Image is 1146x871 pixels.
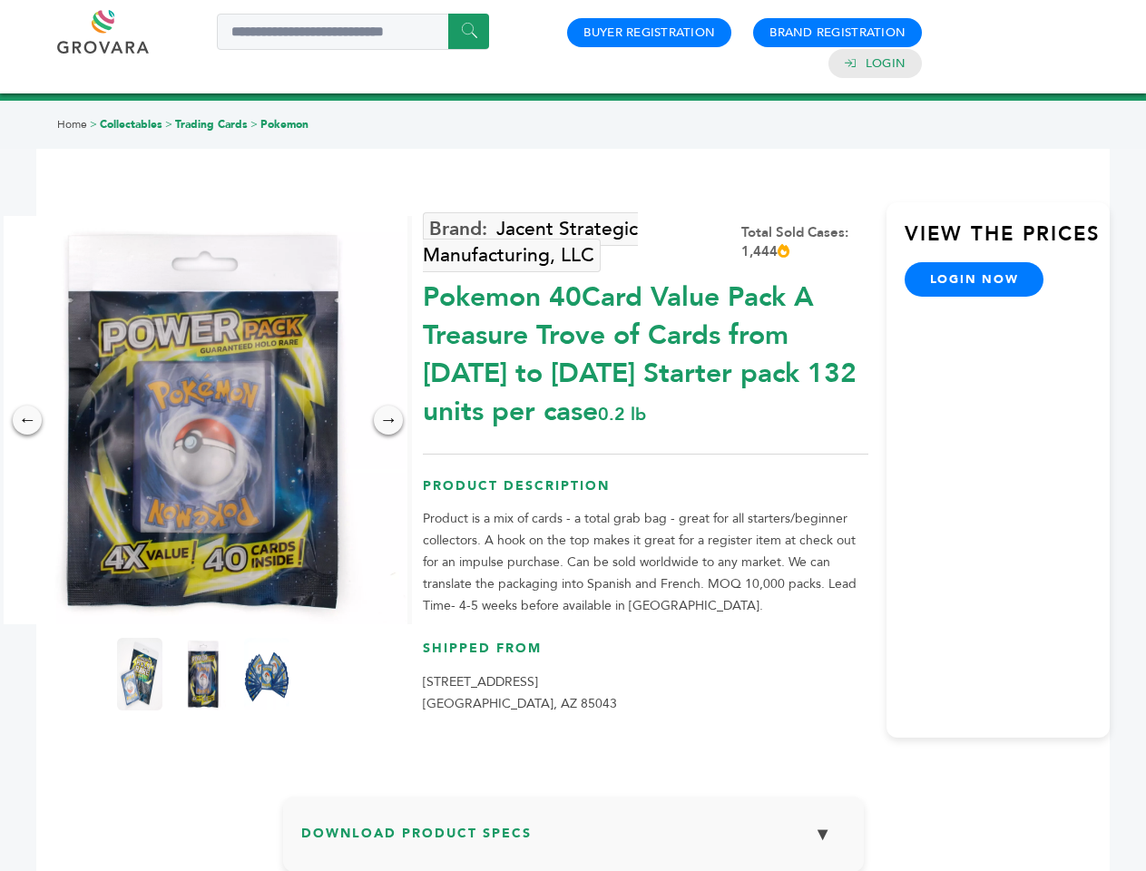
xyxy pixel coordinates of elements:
span: > [90,117,97,132]
p: [STREET_ADDRESS] [GEOGRAPHIC_DATA], AZ 85043 [423,671,868,715]
div: Total Sold Cases: 1,444 [741,223,868,261]
img: Pokemon 40-Card Value Pack – A Treasure Trove of Cards from 1996 to 2024 - Starter pack! 132 unit... [117,638,162,710]
a: Jacent Strategic Manufacturing, LLC [423,212,638,272]
h3: Download Product Specs [301,815,846,867]
a: Collectables [100,117,162,132]
span: 0.2 lb [598,402,646,426]
a: Buyer Registration [583,24,715,41]
img: Pokemon 40-Card Value Pack – A Treasure Trove of Cards from 1996 to 2024 - Starter pack! 132 unit... [181,638,226,710]
input: Search a product or brand... [217,14,489,50]
a: Brand Registration [769,24,906,41]
a: Login [866,55,906,72]
p: Product is a mix of cards - a total grab bag - great for all starters/beginner collectors. A hook... [423,508,868,617]
h3: View the Prices [905,220,1110,262]
div: → [374,406,403,435]
img: Pokemon 40-Card Value Pack – A Treasure Trove of Cards from 1996 to 2024 - Starter pack! 132 unit... [244,638,289,710]
div: ← [13,406,42,435]
a: Trading Cards [175,117,248,132]
span: > [165,117,172,132]
a: login now [905,262,1044,297]
a: Pokemon [260,117,309,132]
a: Home [57,117,87,132]
button: ▼ [800,815,846,854]
div: Pokemon 40Card Value Pack A Treasure Trove of Cards from [DATE] to [DATE] Starter pack 132 units ... [423,269,868,431]
h3: Product Description [423,477,868,509]
span: > [250,117,258,132]
h3: Shipped From [423,640,868,671]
